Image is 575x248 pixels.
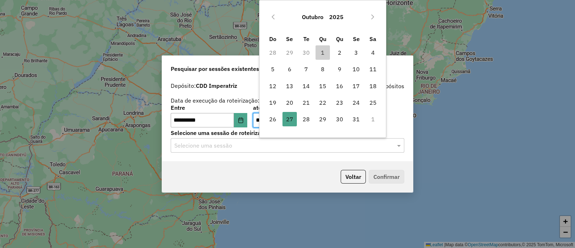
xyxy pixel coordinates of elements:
td: 2 [331,44,348,61]
td: 15 [314,78,331,94]
td: 31 [348,111,364,127]
span: 26 [266,112,280,126]
span: 18 [366,79,380,93]
label: Entre [171,103,247,112]
td: 18 [364,78,381,94]
span: 15 [316,79,330,93]
td: 9 [331,61,348,77]
span: 28 [299,112,313,126]
span: 8 [316,62,330,76]
span: 17 [349,79,363,93]
span: 30 [332,112,347,126]
span: 23 [332,95,347,110]
span: 7 [299,62,313,76]
td: 30 [298,44,314,61]
td: 12 [264,78,281,94]
td: 7 [298,61,314,77]
span: 3 [349,45,363,60]
td: 13 [281,78,298,94]
td: 6 [281,61,298,77]
span: 20 [282,95,297,110]
td: 30 [331,111,348,127]
span: 1 [316,45,330,60]
span: 24 [349,95,363,110]
td: 22 [314,94,331,111]
td: 4 [364,44,381,61]
span: 4 [366,45,380,60]
button: Choose Year [326,8,346,26]
td: 29 [314,111,331,127]
span: 22 [316,95,330,110]
span: 31 [349,112,363,126]
span: 16 [332,79,347,93]
td: 10 [348,61,364,77]
label: Selecione uma sessão de roteirização: [171,128,404,137]
td: 14 [298,78,314,94]
button: Voltar [341,170,366,184]
td: 11 [364,61,381,77]
span: 6 [282,62,297,76]
button: Choose Date [234,113,248,127]
strong: CDD Imperatriz [196,82,237,89]
span: Sa [369,35,376,42]
button: Previous Month [267,11,279,23]
td: 8 [314,61,331,77]
span: 27 [282,112,297,126]
td: 5 [264,61,281,77]
td: 3 [348,44,364,61]
span: Do [269,35,276,42]
span: 19 [266,95,280,110]
span: 2 [332,45,347,60]
label: Data de execução da roteirização: [171,96,259,105]
span: Te [303,35,309,42]
span: 11 [366,62,380,76]
td: 26 [264,111,281,127]
td: 20 [281,94,298,111]
label: até [253,103,330,112]
button: Next Month [367,11,378,23]
span: Qu [336,35,343,42]
td: 1 [314,44,331,61]
span: Se [286,35,293,42]
td: 17 [348,78,364,94]
td: 24 [348,94,364,111]
td: 28 [264,44,281,61]
td: 16 [331,78,348,94]
td: 23 [331,94,348,111]
span: 5 [266,62,280,76]
span: 13 [282,79,297,93]
td: 1 [364,111,381,127]
td: 25 [364,94,381,111]
button: Choose Month [299,8,326,26]
td: 28 [298,111,314,127]
span: Pesquisar por sessões existentes [171,64,259,73]
span: Qu [319,35,326,42]
span: 10 [349,62,363,76]
span: Se [353,35,360,42]
td: 19 [264,94,281,111]
label: Depósito: [171,81,237,90]
td: 27 [281,111,298,127]
td: 21 [298,94,314,111]
span: 9 [332,62,347,76]
span: 21 [299,95,313,110]
span: 29 [316,112,330,126]
td: 29 [281,44,298,61]
span: 25 [366,95,380,110]
span: 12 [266,79,280,93]
span: 14 [299,79,313,93]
